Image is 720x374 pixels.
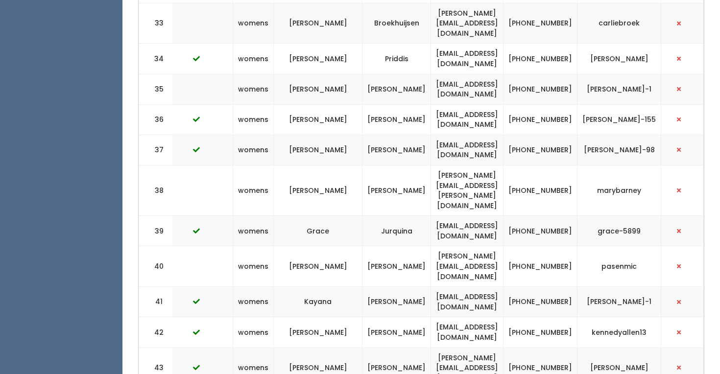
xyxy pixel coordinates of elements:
td: [EMAIL_ADDRESS][DOMAIN_NAME] [431,104,504,135]
td: womens [233,135,274,165]
td: marybarney [577,165,661,216]
td: [PHONE_NUMBER] [504,317,577,348]
td: [PERSON_NAME] [362,287,431,317]
td: [PHONE_NUMBER] [504,246,577,287]
td: [PHONE_NUMBER] [504,287,577,317]
td: [PERSON_NAME][EMAIL_ADDRESS][DOMAIN_NAME] [431,3,504,44]
td: [EMAIL_ADDRESS][DOMAIN_NAME] [431,135,504,165]
td: grace-5899 [577,216,661,246]
td: Kayana [274,287,362,317]
td: [PERSON_NAME] [362,317,431,348]
td: [PERSON_NAME] [274,165,362,216]
td: [PERSON_NAME] [362,104,431,135]
td: [PERSON_NAME][EMAIL_ADDRESS][DOMAIN_NAME] [431,246,504,287]
td: [PERSON_NAME]-1 [577,287,661,317]
td: womens [233,74,274,104]
td: womens [233,216,274,246]
td: [PHONE_NUMBER] [504,3,577,44]
td: [PERSON_NAME] [274,317,362,348]
td: 38 [139,165,173,216]
td: [EMAIL_ADDRESS][DOMAIN_NAME] [431,216,504,246]
td: [PERSON_NAME] [274,3,362,44]
td: [EMAIL_ADDRESS][DOMAIN_NAME] [431,74,504,104]
td: womens [233,44,274,74]
td: Jurquina [362,216,431,246]
td: [PERSON_NAME]-98 [577,135,661,165]
td: [PERSON_NAME] [362,246,431,287]
td: Grace [274,216,362,246]
td: [EMAIL_ADDRESS][DOMAIN_NAME] [431,44,504,74]
td: Broekhuijsen [362,3,431,44]
td: [PHONE_NUMBER] [504,44,577,74]
td: Priddis [362,44,431,74]
td: womens [233,3,274,44]
td: carliebroek [577,3,661,44]
td: [EMAIL_ADDRESS][DOMAIN_NAME] [431,317,504,348]
td: womens [233,104,274,135]
td: [PHONE_NUMBER] [504,216,577,246]
td: 35 [139,74,173,104]
td: womens [233,287,274,317]
td: [PERSON_NAME] [362,165,431,216]
td: [PHONE_NUMBER] [504,165,577,216]
td: 36 [139,104,173,135]
td: [PERSON_NAME]-1 [577,74,661,104]
td: [PERSON_NAME] [274,246,362,287]
td: [PHONE_NUMBER] [504,104,577,135]
td: 37 [139,135,173,165]
td: 34 [139,44,173,74]
td: womens [233,246,274,287]
td: [PERSON_NAME] [577,44,661,74]
td: 40 [139,246,173,287]
td: [PERSON_NAME] [274,135,362,165]
td: 41 [139,287,173,317]
td: pasenmic [577,246,661,287]
td: [PERSON_NAME] [362,74,431,104]
td: womens [233,317,274,348]
td: 39 [139,216,173,246]
td: 33 [139,3,173,44]
td: 42 [139,317,173,348]
td: [PERSON_NAME]-155 [577,104,661,135]
td: [EMAIL_ADDRESS][DOMAIN_NAME] [431,287,504,317]
td: [PERSON_NAME][EMAIL_ADDRESS][PERSON_NAME][DOMAIN_NAME] [431,165,504,216]
td: [PERSON_NAME] [362,135,431,165]
td: womens [233,165,274,216]
td: [PHONE_NUMBER] [504,135,577,165]
td: [PERSON_NAME] [274,44,362,74]
td: kennedyallen13 [577,317,661,348]
td: [PERSON_NAME] [274,74,362,104]
td: [PERSON_NAME] [274,104,362,135]
td: [PHONE_NUMBER] [504,74,577,104]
